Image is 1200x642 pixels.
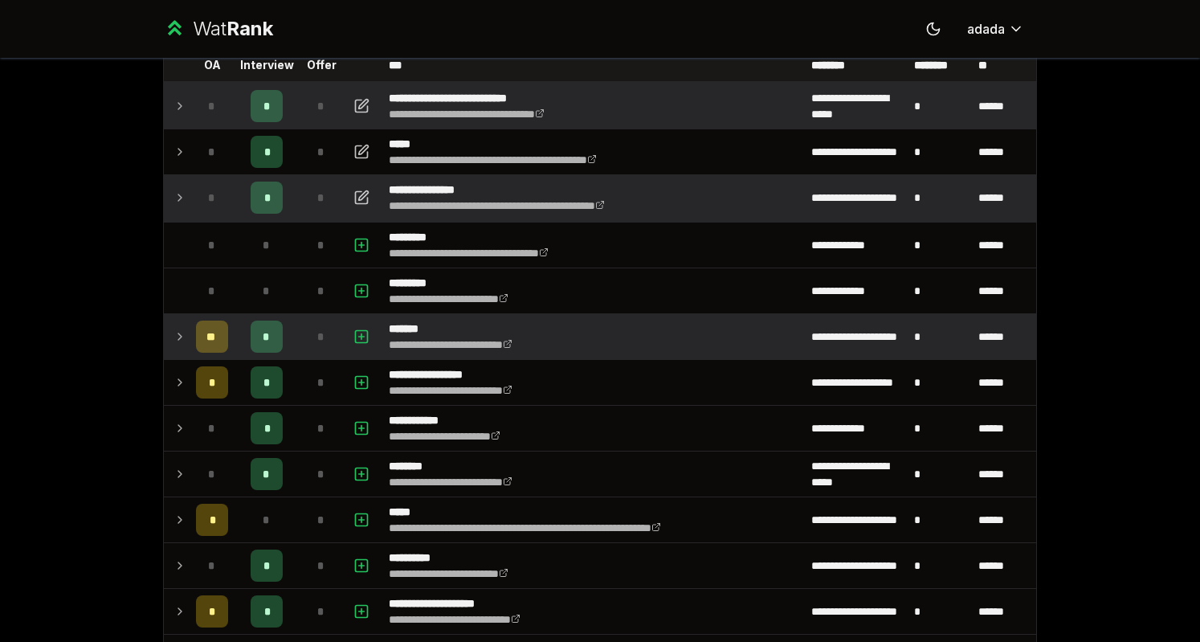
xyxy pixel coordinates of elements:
p: Interview [240,57,294,73]
span: Rank [227,17,273,40]
p: Offer [307,57,337,73]
span: adada [967,19,1005,39]
div: Wat [193,16,273,42]
button: adada [954,14,1037,43]
p: OA [204,57,221,73]
a: WatRank [163,16,273,42]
